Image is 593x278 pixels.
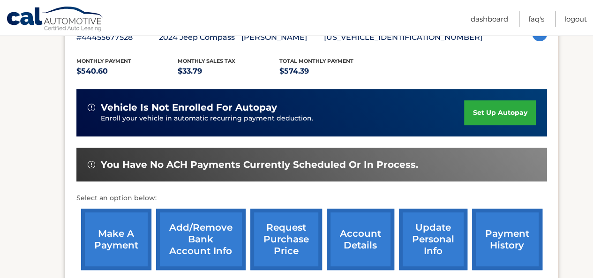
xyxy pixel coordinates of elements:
p: Enroll your vehicle in automatic recurring payment deduction. [101,113,465,124]
p: [US_VEHICLE_IDENTIFICATION_NUMBER] [324,31,482,44]
p: [PERSON_NAME] [241,31,324,44]
img: alert-white.svg [88,104,95,111]
a: Add/Remove bank account info [156,209,246,270]
span: vehicle is not enrolled for autopay [101,102,277,113]
a: update personal info [399,209,467,270]
a: make a payment [81,209,151,270]
a: Dashboard [471,11,508,27]
a: set up autopay [464,100,535,125]
p: #44455677528 [76,31,159,44]
span: You have no ACH payments currently scheduled or in process. [101,159,418,171]
a: FAQ's [528,11,544,27]
a: Cal Automotive [6,6,105,33]
a: request purchase price [250,209,322,270]
a: Logout [564,11,587,27]
p: Select an option below: [76,193,547,204]
span: Monthly sales Tax [178,58,235,64]
span: Monthly Payment [76,58,131,64]
img: alert-white.svg [88,161,95,168]
a: payment history [472,209,542,270]
p: $540.60 [76,65,178,78]
p: 2024 Jeep Compass [159,31,241,44]
p: $33.79 [178,65,279,78]
a: account details [327,209,394,270]
span: Total Monthly Payment [279,58,353,64]
p: $574.39 [279,65,381,78]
